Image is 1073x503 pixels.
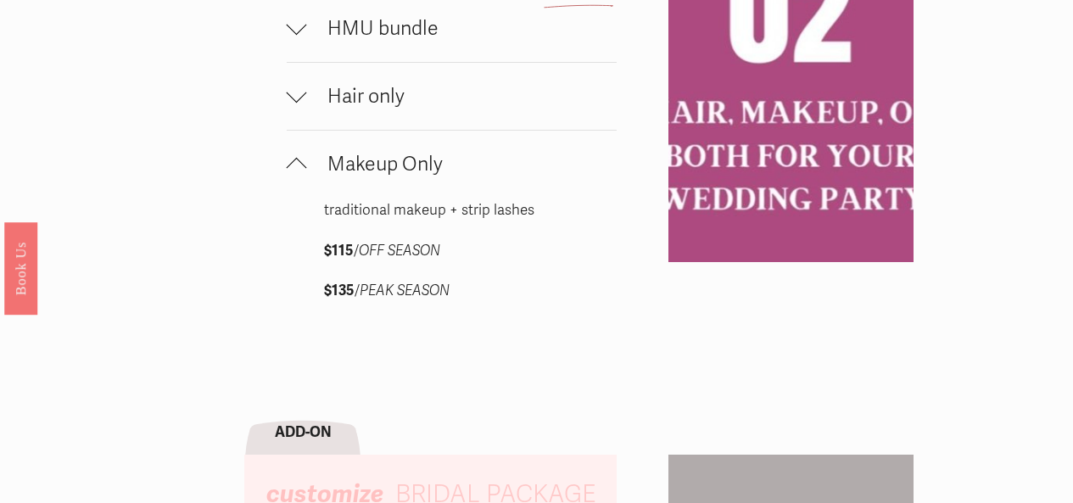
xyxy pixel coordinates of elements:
button: Hair only [287,63,617,130]
strong: $135 [324,282,355,299]
strong: ADD-ON [275,423,332,441]
em: PEAK SEASON [360,282,450,299]
em: OFF SEASON [359,242,440,260]
div: Makeup Only [287,198,617,317]
span: HMU bundle [307,16,617,41]
span: Makeup Only [307,152,617,176]
button: Makeup Only [287,131,617,198]
strong: $115 [324,242,354,260]
span: Hair only [307,84,617,109]
a: Book Us [4,221,37,314]
p: traditional makeup + strip lashes [324,198,578,224]
p: / [324,278,578,305]
p: / [324,238,578,265]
